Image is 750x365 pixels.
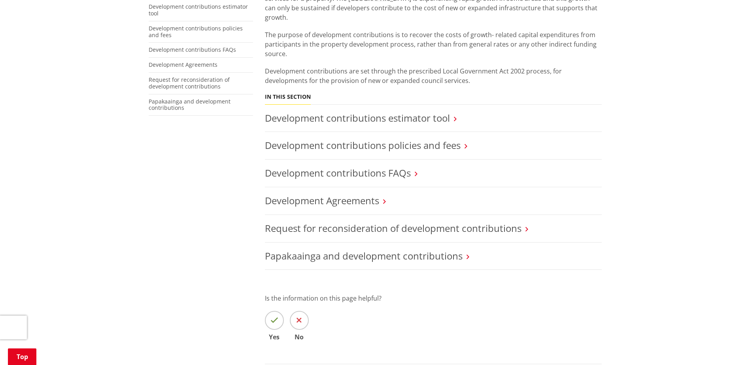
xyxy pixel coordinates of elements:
a: Development Agreements [149,61,217,68]
a: Top [8,348,36,365]
h5: In this section [265,94,311,100]
a: Papakaainga and development contributions [149,98,230,112]
a: Development contributions policies and fees [265,139,461,152]
p: The purpose of development contributions is to recover the costs of growth- related capital expen... [265,30,602,58]
a: Development contributions estimator tool [149,3,248,17]
a: Development Agreements [265,194,379,207]
a: Papakaainga and development contributions [265,249,463,262]
iframe: Messenger Launcher [714,332,742,360]
p: Is the information on this page helpful? [265,294,602,303]
a: Request for reconsideration of development contributions [265,222,521,235]
a: Development contributions FAQs [149,46,236,53]
a: Development contributions estimator tool [265,111,450,124]
a: Development contributions FAQs [265,166,411,179]
span: No [290,334,309,340]
a: Request for reconsideration of development contributions [149,76,230,90]
span: Yes [265,334,284,340]
p: Development contributions are set through the prescribed Local Government Act 2002 process, for d... [265,66,602,85]
a: Development contributions policies and fees [149,24,243,39]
